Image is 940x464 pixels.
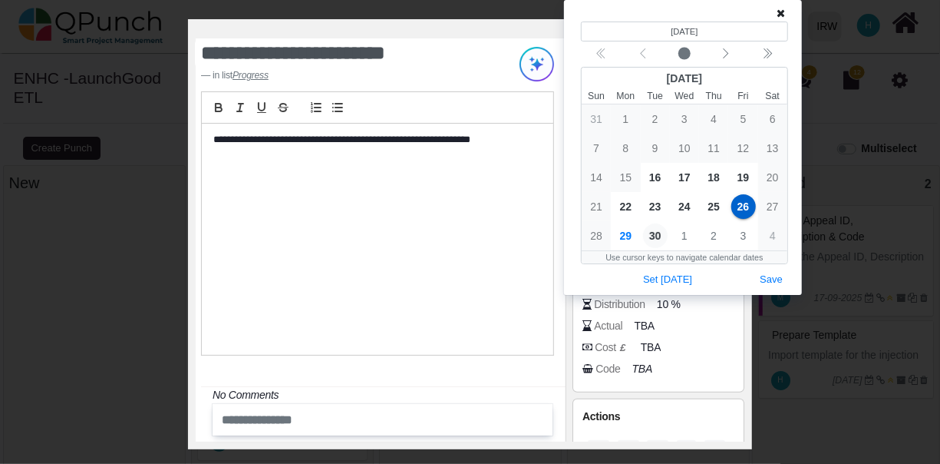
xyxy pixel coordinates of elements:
[641,89,670,103] small: Tuesday
[201,68,491,82] footer: in list
[664,44,705,65] button: Current month
[728,192,757,221] div: 9/26/2025 (Selected date)
[720,48,732,60] svg: chevron left
[582,68,787,89] div: [DATE]
[581,22,788,41] header: Selected date
[728,134,757,163] div: 9/12/2025
[670,89,699,103] small: Wednesday
[670,192,699,221] div: 9/24/2025
[611,192,640,221] div: 9/22/2025
[754,270,788,290] button: Save
[582,410,620,423] span: Actions
[620,342,625,353] b: £
[611,221,640,250] div: 9/29/2025 (Today)
[233,70,269,81] u: Progress
[595,340,629,356] div: Cost
[701,165,726,190] span: 18
[611,104,640,134] div: 9/1/2025
[705,44,747,65] button: Next month
[747,44,788,65] button: Next year
[641,340,661,356] span: TBA
[758,221,787,250] div: 10/4/2025
[699,104,728,134] div: 9/4/2025
[641,134,670,163] div: 9/9/2025
[699,192,728,221] div: 9/25/2025
[731,194,756,219] span: 26
[728,104,757,134] div: 9/5/2025
[594,297,645,313] div: Distribution
[670,163,699,192] div: 9/17/2025
[582,163,611,192] div: 9/14/2025
[758,89,787,103] small: Saturday
[594,318,622,334] div: Actual
[728,89,757,103] small: Friday
[582,134,611,163] div: 9/7/2025
[611,134,640,163] div: 9/8/2025
[582,192,611,221] div: 9/21/2025
[670,134,699,163] div: 9/10/2025
[701,194,726,219] span: 25
[657,297,681,313] span: 10 %
[641,221,670,250] div: 9/30/2025
[632,363,652,375] i: TBA
[758,104,787,134] div: 9/6/2025
[731,165,756,190] span: 19
[758,192,787,221] div: 9/27/2025
[672,194,697,219] span: 24
[613,224,638,248] span: 29
[758,134,787,163] div: 9/13/2025
[634,318,654,334] span: TBA
[728,163,757,192] div: 9/19/2025
[699,134,728,163] div: 9/11/2025
[641,163,670,192] div: 9/16/2025
[672,165,697,190] span: 17
[678,48,691,60] svg: circle fill
[758,163,787,192] div: 9/20/2025
[699,221,728,250] div: 10/2/2025
[641,192,670,221] div: 9/23/2025
[731,224,756,248] span: 3
[728,221,757,250] div: 10/3/2025
[699,163,728,192] div: 9/18/2025
[670,104,699,134] div: 9/3/2025
[671,27,698,36] bdi: [DATE]
[582,251,787,263] div: Use cursor keys to navigate calendar dates
[233,70,269,81] cite: Source Title
[641,104,670,134] div: 9/2/2025
[701,224,726,248] span: 2
[761,48,773,60] svg: chevron double left
[643,224,668,248] span: 30
[643,165,668,190] span: 16
[582,89,611,103] small: Sunday
[670,221,699,250] div: 10/1/2025
[213,389,279,401] i: No Comments
[638,270,698,290] button: Set [DATE]
[613,194,638,219] span: 22
[519,47,554,81] img: Try writing with AI
[643,194,668,219] span: 23
[582,104,611,134] div: 8/31/2025
[582,221,611,250] div: 9/28/2025
[611,163,640,192] div: 9/15/2025
[581,44,788,65] div: Calendar navigation
[699,89,728,103] small: Thursday
[611,89,640,103] small: Monday
[672,224,697,248] span: 1
[595,361,620,377] div: Code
